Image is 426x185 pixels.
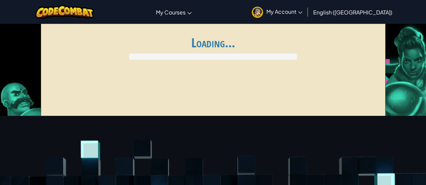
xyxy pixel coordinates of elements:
h1: Loading... [45,36,381,50]
span: My Courses [156,9,186,16]
a: English ([GEOGRAPHIC_DATA]) [310,3,396,21]
a: My Courses [153,3,195,21]
img: avatar [252,7,263,18]
img: CodeCombat logo [35,5,94,19]
a: My Account [249,1,306,22]
span: English ([GEOGRAPHIC_DATA]) [313,9,392,16]
span: My Account [266,8,302,15]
